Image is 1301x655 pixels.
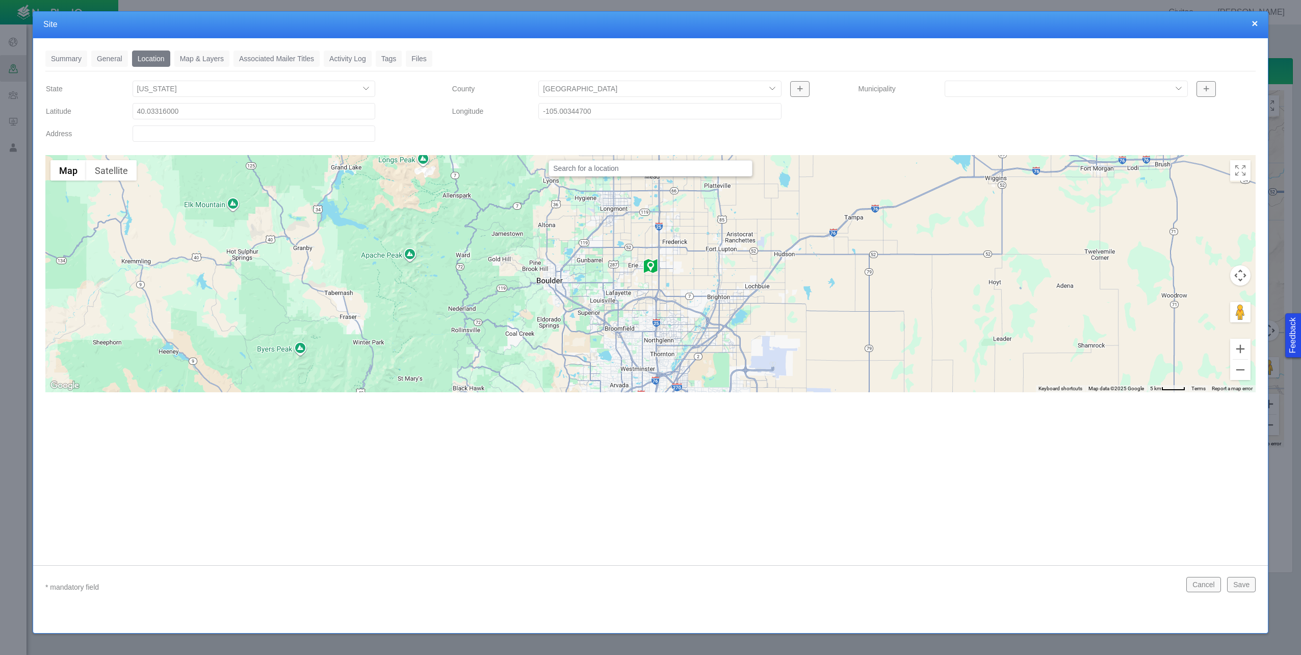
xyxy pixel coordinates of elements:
a: Associated Mailer Titles [233,51,320,67]
a: Terms (opens in new tab) [1191,386,1206,391]
a: Tags [376,51,402,67]
label: Latitude [38,102,124,120]
button: Map Scale: 5 km per 43 pixels [1147,385,1188,392]
button: Toggle Fullscreen in browser window [1230,160,1251,181]
a: Map & Layers [174,51,229,67]
a: Open this area in Google Maps (opens a new window) [48,379,82,392]
button: Keyboard shortcuts [1038,385,1082,392]
button: Save [1227,577,1256,592]
h4: Site [43,19,1258,30]
img: Google [48,379,82,392]
a: Files [406,51,432,67]
a: Location [132,51,170,67]
label: Address [38,124,124,143]
label: Longitude [444,102,531,120]
button: Zoom out [1230,360,1251,380]
span: 5 km [1150,386,1161,391]
a: Report a map error [1212,386,1253,391]
input: Search for a location [549,160,752,177]
button: Cancel [1186,577,1221,592]
span: Map data ©2025 Google [1088,386,1144,391]
button: close [1252,18,1258,29]
button: Map camera controls [1230,265,1251,286]
button: Show street map [50,160,86,181]
a: Summary [45,51,87,67]
label: State [38,80,124,98]
button: Drag Pegman onto the map to open Street View [1230,302,1251,322]
a: Activity Log [324,51,372,67]
p: * mandatory field [45,581,1178,594]
a: General [91,51,128,67]
button: Zoom in [1230,339,1251,359]
div: Move Marker to change Position [642,258,659,274]
label: County [444,80,531,98]
button: Show satellite imagery [86,160,137,181]
label: Municipality [850,80,937,98]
